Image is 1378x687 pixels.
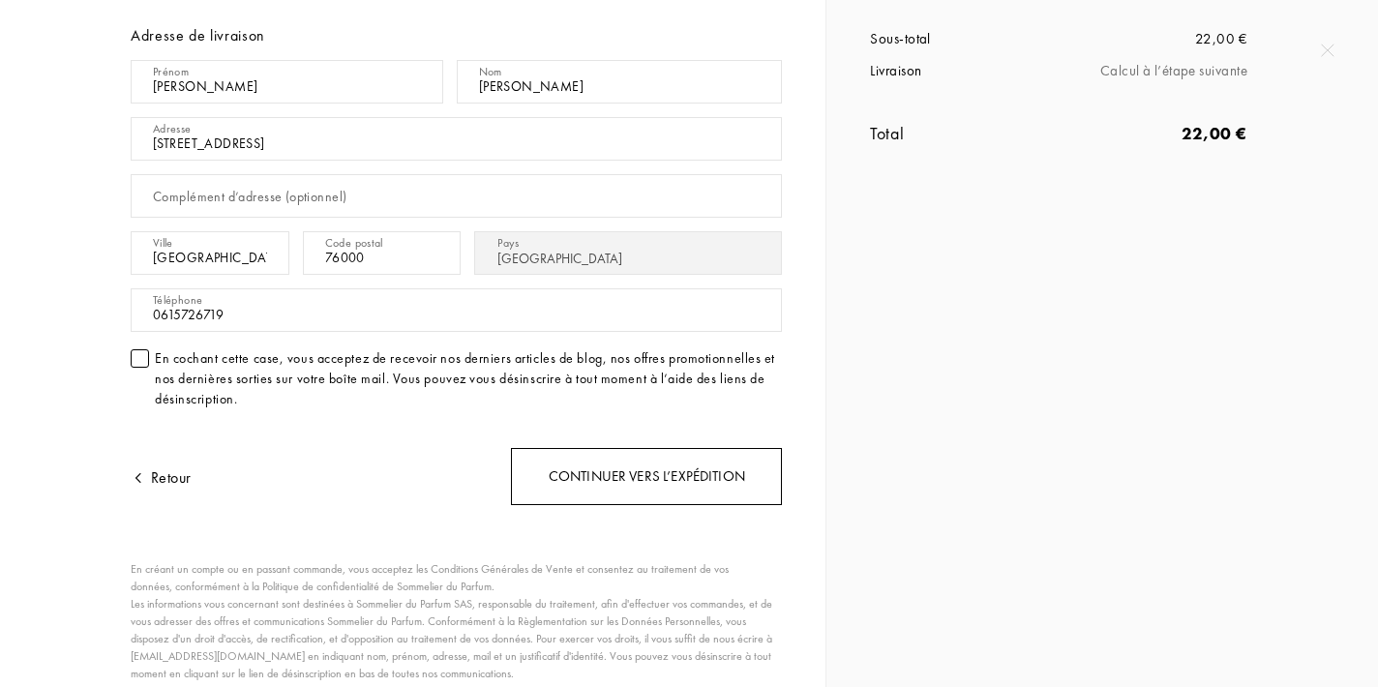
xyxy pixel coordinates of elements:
div: 22,00 € [1059,120,1247,146]
div: Complément d’adresse (optionnel) [153,187,346,207]
div: Adresse de livraison [131,24,782,47]
div: En créant un compte ou en passant commande, vous acceptez les Conditions Générales de Vente et co... [131,560,772,682]
div: Adresse [153,120,192,137]
div: 22,00 € [1059,28,1247,50]
div: Retour [131,466,192,490]
div: Pays [497,234,519,252]
div: Code postal [325,234,383,252]
div: Prénom [153,63,189,80]
div: Livraison [870,60,1059,82]
div: Sous-total [870,28,1059,50]
div: Nom [479,63,502,80]
div: Ville [153,234,173,252]
div: Calcul à l’étape suivante [1059,60,1247,82]
img: quit_onboard.svg [1321,44,1334,57]
div: Téléphone [153,291,202,309]
div: En cochant cette case, vous acceptez de recevoir nos derniers articles de blog, nos offres promot... [155,348,782,409]
div: Continuer vers l’expédition [511,448,782,505]
div: Total [870,120,1059,146]
img: arrow.png [131,470,146,486]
